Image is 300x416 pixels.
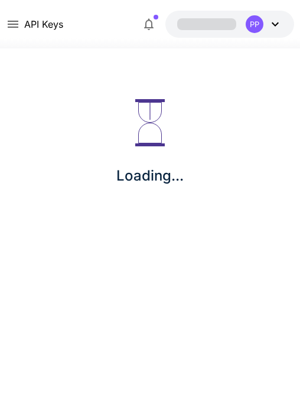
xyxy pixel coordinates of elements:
nav: breadcrumb [24,17,63,31]
div: PP [246,15,263,33]
button: PP [165,11,294,38]
p: Loading... [116,165,184,186]
a: API Keys [24,17,63,31]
